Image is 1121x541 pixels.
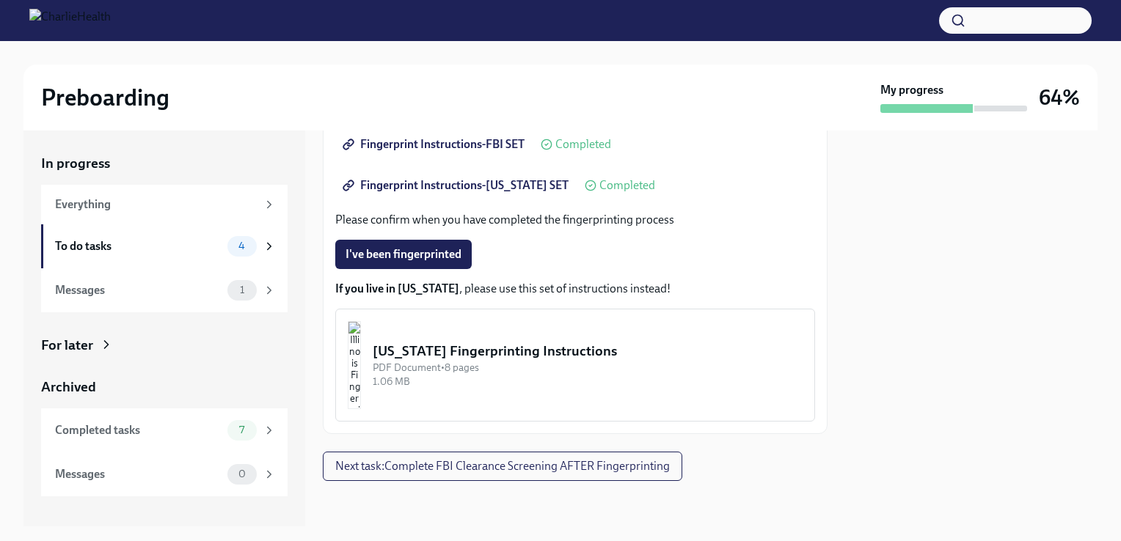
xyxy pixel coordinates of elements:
[373,375,803,389] div: 1.06 MB
[599,180,655,191] span: Completed
[335,171,579,200] a: Fingerprint Instructions-[US_STATE] SET
[41,336,288,355] a: For later
[55,196,257,213] div: Everything
[346,137,525,152] span: Fingerprint Instructions-FBI SET
[41,268,288,312] a: Messages1
[335,212,815,228] p: Please confirm when you have completed the fingerprinting process
[1039,84,1080,111] h3: 64%
[373,342,803,361] div: [US_STATE] Fingerprinting Instructions
[335,309,815,422] button: [US_STATE] Fingerprinting InstructionsPDF Document•8 pages1.06 MB
[55,282,222,298] div: Messages
[335,459,670,474] span: Next task : Complete FBI Clearance Screening AFTER Fingerprinting
[41,224,288,268] a: To do tasks4
[41,408,288,452] a: Completed tasks7
[346,178,569,193] span: Fingerprint Instructions-[US_STATE] SET
[335,281,459,295] strong: If you live in [US_STATE]
[41,452,288,496] a: Messages0
[55,422,222,438] div: Completed tasks
[335,130,535,159] a: Fingerprint Instructions-FBI SET
[880,82,943,98] strong: My progress
[41,185,288,224] a: Everything
[55,238,222,254] div: To do tasks
[323,452,682,481] button: Next task:Complete FBI Clearance Screening AFTER Fingerprinting
[41,378,288,397] a: Archived
[230,424,253,435] span: 7
[346,247,461,262] span: I've been fingerprinted
[41,83,169,112] h2: Preboarding
[41,154,288,173] a: In progress
[335,240,472,269] button: I've been fingerprinted
[29,9,111,32] img: CharlieHealth
[348,321,361,409] img: Illinois Fingerprinting Instructions
[231,284,253,295] span: 1
[230,468,255,479] span: 0
[335,281,815,297] p: , please use this set of instructions instead!
[555,139,611,150] span: Completed
[373,361,803,375] div: PDF Document • 8 pages
[230,240,254,251] span: 4
[41,336,93,355] div: For later
[55,466,222,482] div: Messages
